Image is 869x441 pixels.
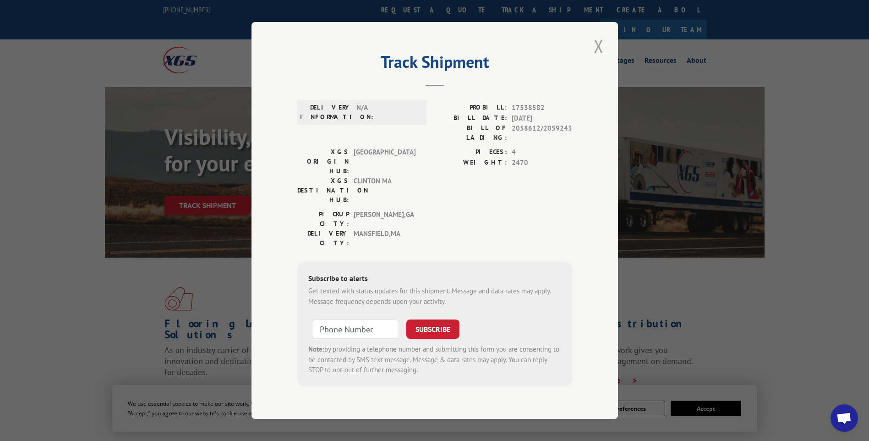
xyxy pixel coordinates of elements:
label: XGS ORIGIN HUB: [297,147,349,176]
span: [DATE] [512,113,572,124]
span: 17538582 [512,103,572,113]
label: BILL OF LADING: [435,123,507,143]
span: CLINTON MA [354,176,415,205]
span: 2470 [512,158,572,168]
label: PIECES: [435,147,507,158]
label: WEIGHT: [435,158,507,168]
button: SUBSCRIBE [406,320,459,339]
label: DELIVERY INFORMATION: [300,103,352,122]
label: DELIVERY CITY: [297,229,349,248]
h2: Track Shipment [297,55,572,73]
span: MANSFIELD , MA [354,229,415,248]
label: PICKUP CITY: [297,209,349,229]
div: Get texted with status updates for this shipment. Message and data rates may apply. Message frequ... [308,286,561,307]
div: by providing a telephone number and submitting this form you are consenting to be contacted by SM... [308,344,561,375]
a: Open chat [831,404,858,432]
label: PROBILL: [435,103,507,113]
strong: Note: [308,345,324,353]
span: [GEOGRAPHIC_DATA] [354,147,415,176]
input: Phone Number [312,320,399,339]
div: Subscribe to alerts [308,273,561,286]
span: 2058612/2059243 [512,123,572,143]
label: XGS DESTINATION HUB: [297,176,349,205]
label: BILL DATE: [435,113,507,124]
button: Close modal [591,33,607,59]
span: N/A [356,103,418,122]
span: [PERSON_NAME] , GA [354,209,415,229]
span: 4 [512,147,572,158]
